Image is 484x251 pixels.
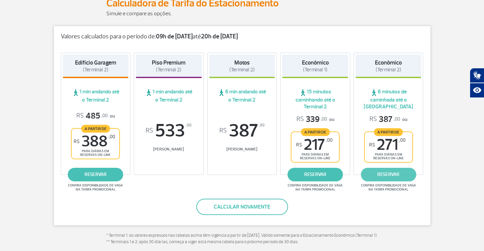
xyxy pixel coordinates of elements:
p: ou [370,114,407,125]
span: 387 [370,114,400,125]
strong: Piso Premium [152,59,185,66]
span: para diárias em reservas on-line [77,149,113,157]
p: Simule e compare as opções. [106,10,378,18]
strong: Econômico [375,59,402,66]
span: Confira disponibilidade de vaga na tarifa promocional [287,183,344,192]
sup: R$ [369,142,375,148]
span: (Terminal 1) [303,67,327,73]
span: para diárias em reservas on-line [297,153,333,160]
span: 1 min andando até o Terminal 2 [136,88,202,103]
strong: Econômico [302,59,329,66]
strong: 20h de [DATE] [201,33,238,40]
span: 217 [296,137,333,153]
span: para diárias em reservas on-line [371,153,407,160]
span: (Terminal 2) [229,67,255,73]
span: Confira disponibilidade de vaga na tarifa promocional [360,183,417,192]
p: * Terminal 1: os valores expressos nas tabelas acima têm vigência a partir de [DATE]. Válido some... [106,232,378,246]
span: A partir de [81,125,110,132]
span: (Terminal 2) [376,67,401,73]
span: (Terminal 2) [83,67,108,73]
span: Confira disponibilidade de vaga na tarifa promocional [67,183,124,192]
sup: R$ [74,139,79,144]
span: (Terminal 2) [156,67,181,73]
button: Calcular novamente [196,199,288,215]
sup: ,00 [399,137,406,143]
strong: Edifício Garagem [75,59,116,66]
sup: ,00 [109,134,115,140]
sup: R$ [146,127,153,135]
sup: R$ [219,127,227,135]
sup: ,00 [186,122,192,129]
span: 15 minutos caminhando até o Terminal 2 [282,88,348,110]
sup: ,00 [326,137,333,143]
div: Plugin de acessibilidade da Hand Talk. [470,68,484,98]
span: [PERSON_NAME] [209,147,275,152]
span: A partir de [374,128,403,136]
span: 339 [297,114,327,125]
button: Abrir tradutor de língua de sinais. [470,68,484,83]
span: 485 [76,111,108,121]
p: ou [297,114,334,125]
sup: ,00 [259,122,265,129]
span: 6 minutos de caminhada até o [GEOGRAPHIC_DATA] [356,88,422,110]
span: 6 min andando até o Terminal 2 [209,88,275,103]
p: Valores calculados para o período de: até [61,33,424,40]
a: reservar [361,168,416,181]
a: reservar [68,168,123,181]
span: [PERSON_NAME] [136,147,202,152]
span: 1 min andando até o Terminal 2 [63,88,129,103]
a: reservar [288,168,343,181]
span: 388 [74,134,115,149]
span: 533 [136,122,202,140]
span: 271 [369,137,406,153]
strong: Motos [234,59,250,66]
p: ou [76,111,115,121]
button: Abrir recursos assistivos. [470,83,484,98]
strong: 09h de [DATE] [156,33,193,40]
sup: R$ [296,142,302,148]
span: A partir de [301,128,330,136]
span: 387 [209,122,275,140]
